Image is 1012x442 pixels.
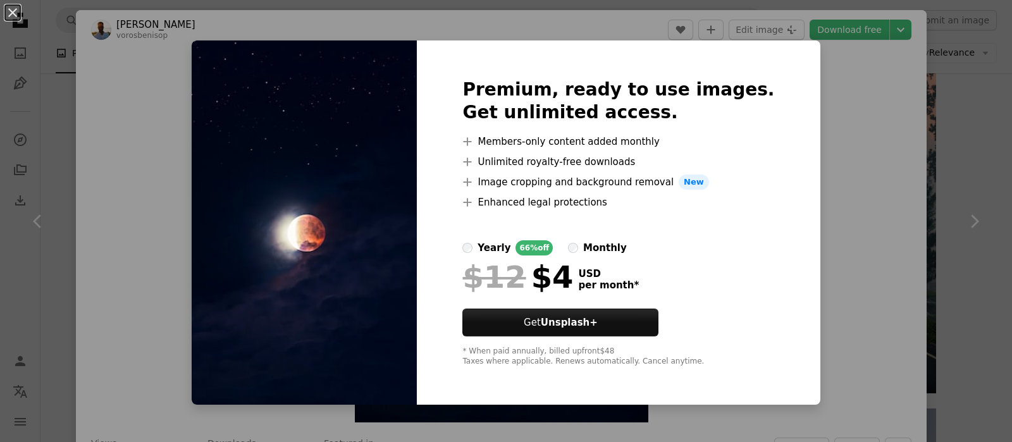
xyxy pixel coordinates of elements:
[462,175,774,190] li: Image cropping and background removal
[578,268,639,279] span: USD
[462,309,658,336] button: GetUnsplash+
[462,261,526,293] span: $12
[462,347,774,367] div: * When paid annually, billed upfront $48 Taxes where applicable. Renews automatically. Cancel any...
[679,175,709,190] span: New
[462,78,774,124] h2: Premium, ready to use images. Get unlimited access.
[462,134,774,149] li: Members-only content added monthly
[515,240,553,255] div: 66% off
[192,40,417,405] img: photo-1532893890977-95acae8b13fc
[583,240,627,255] div: monthly
[578,279,639,291] span: per month *
[568,243,578,253] input: monthly
[462,195,774,210] li: Enhanced legal protections
[541,317,598,328] strong: Unsplash+
[462,154,774,169] li: Unlimited royalty-free downloads
[478,240,510,255] div: yearly
[462,261,573,293] div: $4
[462,243,472,253] input: yearly66%off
